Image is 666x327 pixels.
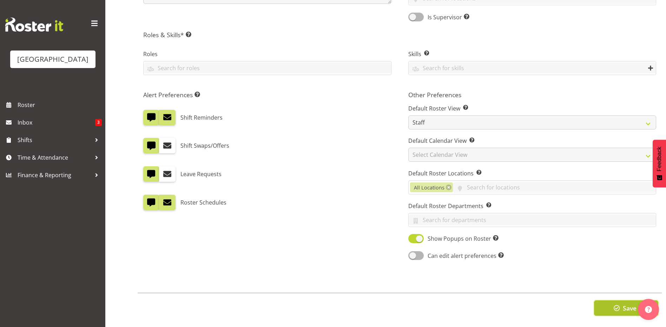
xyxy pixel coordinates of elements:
[424,234,499,243] span: Show Popups on Roster
[180,195,226,210] label: Roster Schedules
[17,54,88,65] div: [GEOGRAPHIC_DATA]
[408,50,657,58] label: Skills
[95,119,102,126] span: 3
[409,214,656,225] input: Search for departments
[453,182,656,193] input: Search for locations
[143,91,391,99] h5: Alert Preferences
[180,138,229,153] label: Shift Swaps/Offers
[18,135,91,145] span: Shifts
[645,306,652,313] img: help-xxl-2.png
[408,136,657,145] label: Default Calendar View
[408,104,657,113] label: Default Roster View
[594,300,658,316] button: Save
[5,18,63,32] img: Rosterit website logo
[424,252,504,260] span: Can edit alert preferences
[424,13,469,21] span: Is Supervisor
[143,50,391,58] label: Roles
[18,170,91,180] span: Finance & Reporting
[408,169,657,178] label: Default Roster Locations
[408,91,657,99] h5: Other Preferences
[18,152,91,163] span: Time & Attendance
[656,147,662,171] span: Feedback
[144,62,391,73] input: Search for roles
[180,166,222,182] label: Leave Requests
[414,184,444,192] span: All Locations
[409,62,656,73] input: Search for skills
[653,140,666,187] button: Feedback - Show survey
[180,110,223,125] label: Shift Reminders
[623,303,637,313] span: Save
[143,31,656,39] h5: Roles & Skills*
[18,100,102,110] span: Roster
[408,202,657,210] label: Default Roster Departments
[18,117,95,128] span: Inbox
